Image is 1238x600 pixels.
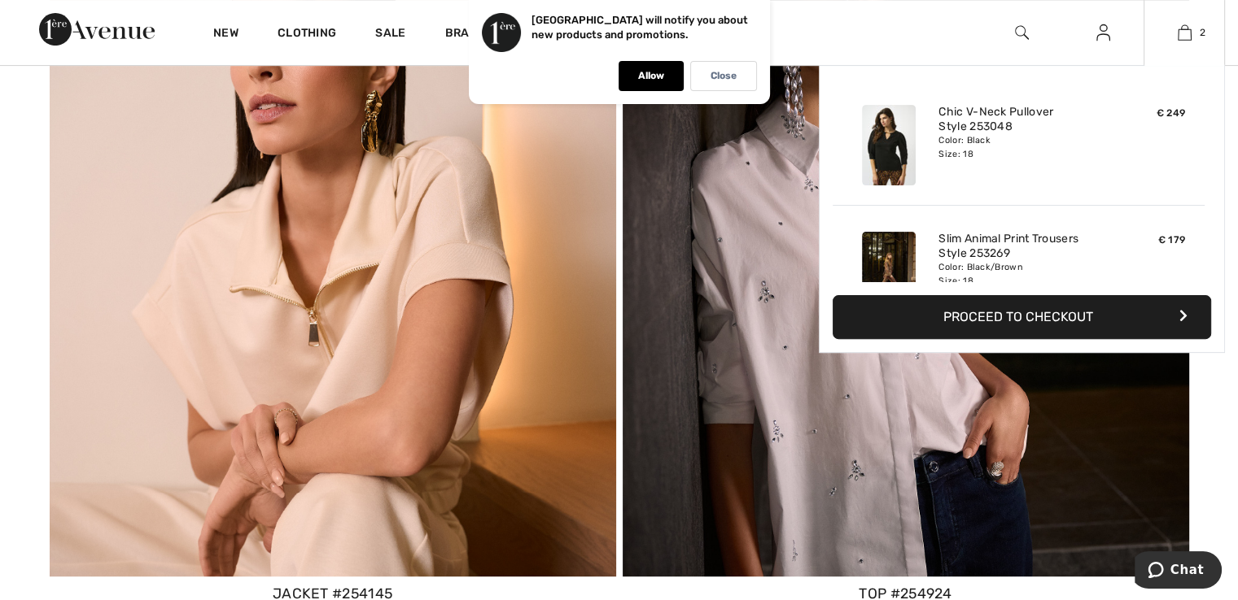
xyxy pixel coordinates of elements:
iframe: Opens a widget where you can chat to one of our agents [1135,551,1222,592]
span: € 179 [1158,234,1186,246]
div: Color: Black Size: 18 [938,134,1099,160]
p: Allow [638,70,664,82]
button: Proceed to Checkout [833,295,1211,339]
img: My Bag [1178,23,1192,42]
a: Brands [445,26,494,43]
img: search the website [1015,23,1029,42]
p: Close [711,70,737,82]
p: [GEOGRAPHIC_DATA] will notify you about new products and promotions. [532,14,748,41]
img: Chic V-Neck Pullover Style 253048 [862,105,916,185]
a: New [213,26,238,43]
img: Slim Animal Print Trousers Style 253269 [862,232,916,312]
a: Sign In [1083,23,1123,43]
a: Chic V-Neck Pullover Style 253048 [938,105,1099,134]
img: 1ère Avenue [39,13,155,46]
img: My Info [1096,23,1110,42]
div: Color: Black/Brown Size: 18 [938,261,1099,287]
a: 2 [1144,23,1224,42]
span: 2 [1200,25,1205,40]
a: Clothing [278,26,336,43]
a: Slim Animal Print Trousers Style 253269 [938,232,1099,261]
a: Sale [375,26,405,43]
span: € 249 [1157,107,1186,119]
